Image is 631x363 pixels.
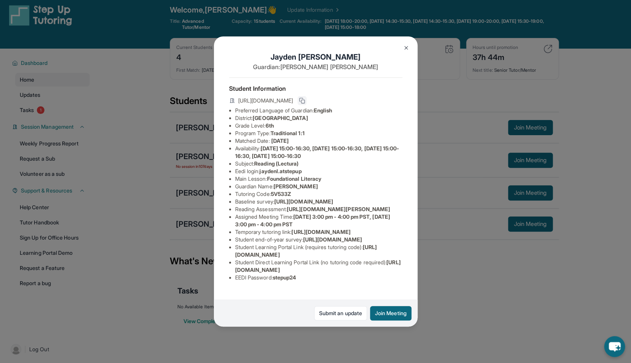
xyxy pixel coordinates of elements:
[253,115,308,121] span: [GEOGRAPHIC_DATA]
[235,145,402,160] li: Availability:
[235,198,402,205] li: Baseline survey :
[265,122,274,129] span: 6th
[235,243,402,259] li: Student Learning Portal Link (requires tutoring code) :
[273,274,296,281] span: stepup24
[238,97,293,104] span: [URL][DOMAIN_NAME]
[271,191,291,197] span: 5V533Z
[235,145,399,159] span: [DATE] 15:00-16:30, [DATE] 15:00-16:30, [DATE] 15:00-16:30, [DATE] 15:00-16:30
[235,228,402,236] li: Temporary tutoring link :
[274,198,333,205] span: [URL][DOMAIN_NAME]
[235,274,402,281] li: EEDI Password :
[235,122,402,129] li: Grade Level:
[287,206,390,212] span: [URL][DOMAIN_NAME][PERSON_NAME]
[271,137,289,144] span: [DATE]
[235,259,402,274] li: Student Direct Learning Portal Link (no tutoring code required) :
[303,236,362,243] span: [URL][DOMAIN_NAME]
[235,160,402,167] li: Subject :
[235,107,402,114] li: Preferred Language of Guardian:
[254,160,299,167] span: Reading (Lectura)
[235,213,390,227] span: [DATE] 3:00 pm - 4:00 pm PST, [DATE] 3:00 pm - 4:00 pm PST
[229,62,402,71] p: Guardian: [PERSON_NAME] [PERSON_NAME]
[270,130,304,136] span: Traditional 1:1
[235,183,402,190] li: Guardian Name :
[235,129,402,137] li: Program Type:
[235,190,402,198] li: Tutoring Code :
[370,306,411,320] button: Join Meeting
[274,183,318,189] span: [PERSON_NAME]
[604,336,625,357] button: chat-button
[229,84,402,93] h4: Student Information
[314,107,332,114] span: English
[235,114,402,122] li: District:
[259,168,301,174] span: jaydenl.atstepup
[235,213,402,228] li: Assigned Meeting Time :
[291,229,350,235] span: [URL][DOMAIN_NAME]
[235,236,402,243] li: Student end-of-year survey :
[235,175,402,183] li: Main Lesson :
[235,137,402,145] li: Matched Date:
[229,52,402,62] h1: Jayden [PERSON_NAME]
[267,175,321,182] span: Foundational Literacy
[235,167,402,175] li: Eedi login :
[235,205,402,213] li: Reading Assessment :
[403,45,409,51] img: Close Icon
[314,306,367,320] a: Submit an update
[297,96,307,105] button: Copy link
